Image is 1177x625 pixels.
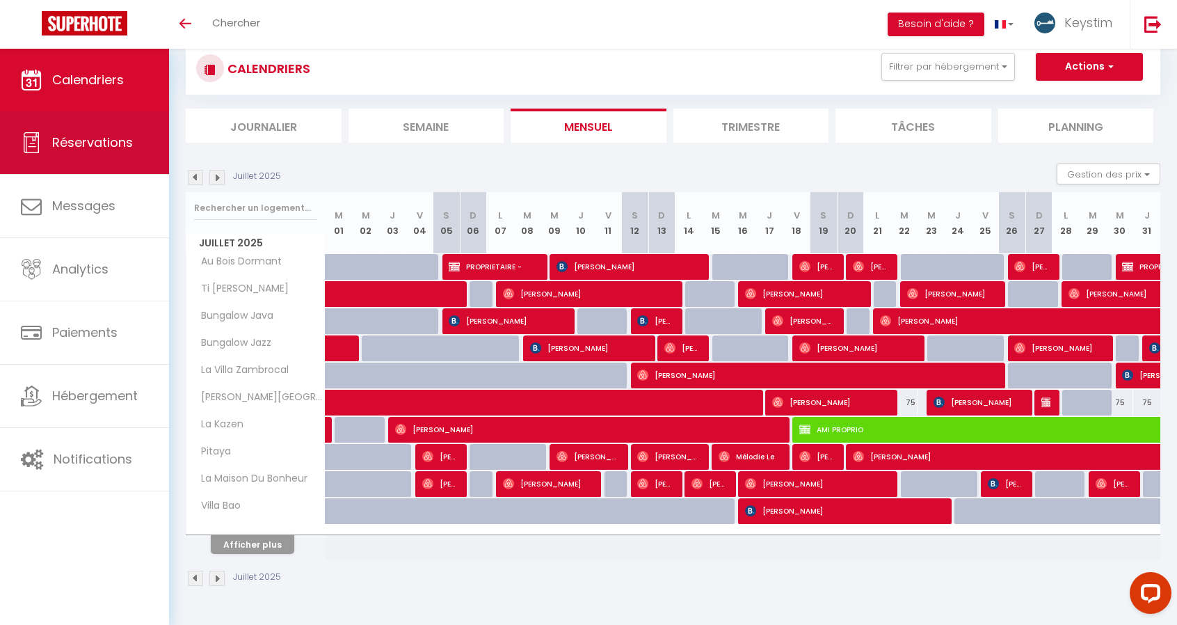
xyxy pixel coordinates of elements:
span: [PERSON_NAME] [637,308,673,334]
abbr: M [1116,209,1124,222]
th: 12 [621,192,648,254]
li: Trimestre [673,109,829,143]
abbr: M [1089,209,1097,222]
span: Réservations [52,134,133,151]
abbr: J [1144,209,1150,222]
span: [PERSON_NAME][MEDICAL_DATA] [853,253,889,280]
th: 17 [756,192,783,254]
th: 28 [1052,192,1080,254]
span: [PERSON_NAME] [422,443,458,470]
span: La Maison Du Bonheur [189,471,311,486]
li: Journalier [186,109,342,143]
li: Tâches [835,109,991,143]
th: 26 [998,192,1025,254]
span: [PERSON_NAME] [664,335,700,361]
span: [PERSON_NAME] [799,253,835,280]
abbr: M [362,209,370,222]
abbr: L [875,209,879,222]
abbr: M [523,209,531,222]
span: Calendriers [52,71,124,88]
abbr: V [982,209,988,222]
abbr: L [687,209,691,222]
abbr: D [658,209,665,222]
input: Rechercher un logement... [194,196,317,221]
th: 14 [675,192,703,254]
button: Actions [1036,53,1143,81]
span: Analytics [52,260,109,278]
span: [PERSON_NAME] [530,335,648,361]
th: 29 [1080,192,1107,254]
th: 07 [487,192,514,254]
abbr: D [470,209,477,222]
span: [PERSON_NAME] [772,389,890,416]
abbr: S [820,209,826,222]
div: 75 [1106,390,1133,416]
th: 04 [406,192,433,254]
li: Planning [998,109,1154,143]
span: [PERSON_NAME] [557,253,701,280]
abbr: S [443,209,449,222]
iframe: LiveChat chat widget [1119,567,1177,625]
span: [PERSON_NAME] [1014,335,1105,361]
abbr: M [927,209,936,222]
th: 18 [783,192,810,254]
th: 05 [433,192,460,254]
th: 24 [945,192,972,254]
span: Messages [52,197,115,214]
abbr: L [498,209,502,222]
span: [PERSON_NAME] [503,280,675,307]
th: 19 [810,192,837,254]
span: [PERSON_NAME] [557,443,620,470]
span: [PERSON_NAME] [395,416,784,443]
span: [PERSON_NAME] [691,470,728,497]
img: ... [1034,13,1055,33]
button: Gestion des prix [1057,164,1160,184]
button: Besoin d'aide ? [888,13,984,36]
th: 16 [729,192,756,254]
th: 03 [379,192,406,254]
div: 75 [1133,390,1160,416]
span: Chercher [212,15,260,30]
span: Pitaya [189,444,241,459]
span: [PERSON_NAME] [988,470,1024,497]
th: 08 [514,192,541,254]
span: Hébergement [52,387,138,404]
span: [PERSON_NAME] [1096,470,1132,497]
th: 21 [864,192,891,254]
span: PROPRIETAIRE - [449,253,539,280]
span: Bungalow Java [189,308,277,324]
span: [PERSON_NAME] [637,362,999,388]
p: Juillet 2025 [233,170,281,183]
span: La Kazen [189,417,247,432]
span: [PERSON_NAME][GEOGRAPHIC_DATA] [189,390,328,405]
th: 01 [326,192,353,254]
abbr: J [955,209,961,222]
th: 30 [1106,192,1133,254]
button: Afficher plus [211,535,294,554]
abbr: S [632,209,638,222]
abbr: D [1036,209,1043,222]
span: [PERSON_NAME] [637,470,673,497]
button: Filtrer par hébergement [881,53,1015,81]
span: [PERSON_NAME] [637,443,700,470]
th: 09 [541,192,568,254]
span: Mélodie Le [719,443,782,470]
span: [PERSON_NAME] [907,280,998,307]
p: Juillet 2025 [233,571,281,584]
th: 22 [891,192,918,254]
span: [PERSON_NAME] [745,280,863,307]
th: 31 [1133,192,1160,254]
abbr: M [712,209,720,222]
li: Semaine [349,109,504,143]
th: 15 [703,192,730,254]
abbr: M [550,209,559,222]
h3: CALENDRIERS [224,53,310,84]
span: [PERSON_NAME] [799,443,835,470]
span: [PERSON_NAME] [449,308,566,334]
abbr: M [900,209,908,222]
th: 02 [352,192,379,254]
span: Juillet 2025 [186,233,325,253]
abbr: J [767,209,772,222]
span: [PERSON_NAME] [1041,389,1050,416]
